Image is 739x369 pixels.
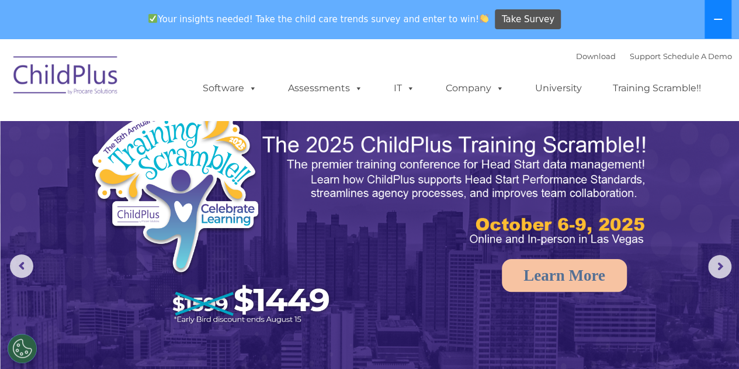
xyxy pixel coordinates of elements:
a: Learn More [502,259,627,292]
span: Last name [162,77,198,86]
a: Support [630,51,661,61]
span: Your insights needed! Take the child care trends survey and enter to win! [144,8,494,30]
a: Company [434,77,516,100]
img: ✅ [148,14,157,23]
span: Take Survey [502,9,554,30]
span: Phone number [162,125,212,134]
a: Download [576,51,616,61]
a: Take Survey [495,9,561,30]
a: Assessments [276,77,374,100]
font: | [576,51,732,61]
a: Software [191,77,269,100]
a: Training Scramble!! [601,77,713,100]
img: ChildPlus by Procare Solutions [8,48,124,106]
a: IT [382,77,426,100]
a: University [523,77,594,100]
button: Cookies Settings [8,334,37,363]
a: Schedule A Demo [663,51,732,61]
img: 👏 [480,14,488,23]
